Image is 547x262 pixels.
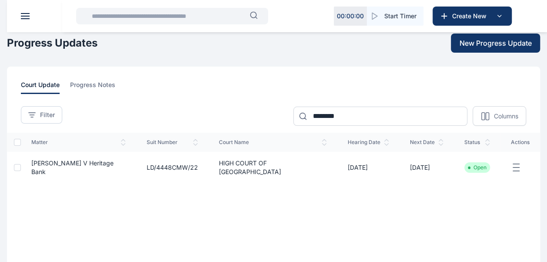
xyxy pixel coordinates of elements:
[21,106,62,124] button: Filter
[460,38,532,48] span: New Progress Update
[433,7,512,26] button: Create New
[147,139,198,146] span: suit number
[21,81,60,94] span: court update
[451,34,540,53] button: New Progress Update
[70,81,126,94] a: progress notes
[219,139,327,146] span: court name
[511,139,530,146] span: actions
[464,139,490,146] span: status
[337,152,399,183] td: [DATE]
[399,152,454,183] td: [DATE]
[493,112,518,121] p: Columns
[473,106,526,126] button: Columns
[31,139,126,146] span: matter
[367,7,423,26] button: Start Timer
[70,81,115,94] span: progress notes
[136,152,208,183] td: LD/4448CMW/22
[21,81,70,94] a: court update
[468,164,487,171] li: Open
[31,159,114,175] a: [PERSON_NAME] V Heritage Bank
[348,139,389,146] span: hearing date
[208,152,337,183] td: HIGH COURT OF [GEOGRAPHIC_DATA]
[7,36,97,50] h1: Progress Updates
[40,111,55,119] span: Filter
[410,139,443,146] span: next date
[337,12,364,20] p: 00 : 00 : 00
[449,12,494,20] span: Create New
[384,12,416,20] span: Start Timer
